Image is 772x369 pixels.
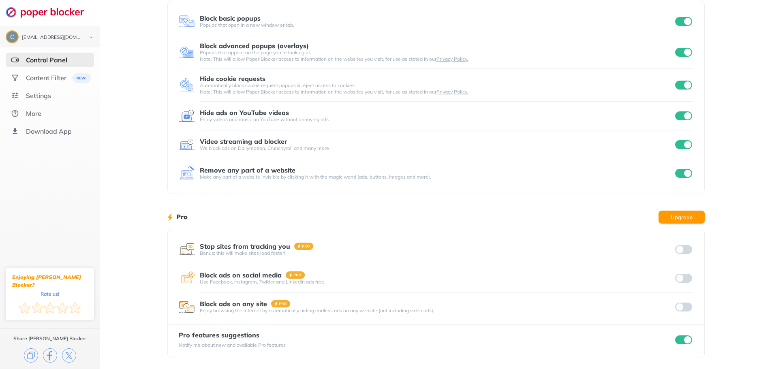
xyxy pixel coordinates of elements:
[179,44,195,60] img: feature icon
[436,56,468,62] a: Privacy Policy.
[286,271,305,279] img: pro-badge.svg
[70,73,90,83] img: menuBanner.svg
[26,74,66,82] div: Content Filter
[11,74,19,82] img: social.svg
[179,342,286,348] div: Notify me about new and available Pro features
[179,241,195,258] img: feature icon
[200,307,674,314] div: Enjoy browsing the internet by automatically hiding endless ads on any website (not including vid...
[179,13,195,30] img: feature icon
[11,56,19,64] img: features-selected.svg
[200,75,265,82] div: Hide cookie requests
[6,6,93,18] img: logo-webpage.svg
[24,348,38,363] img: copy.svg
[179,165,195,181] img: feature icon
[22,35,82,41] div: carswaldy@gmail.com
[179,331,286,339] div: Pro features suggestions
[179,270,195,286] img: feature icon
[26,56,67,64] div: Control Panel
[200,49,674,62] div: Popups that appear on the page you’re looking at. Note: This will allow Poper Blocker access to i...
[41,292,59,296] div: Rate us!
[179,108,195,124] img: feature icon
[26,109,41,117] div: More
[43,348,57,363] img: facebook.svg
[12,273,88,289] div: Enjoying [PERSON_NAME] Blocker?
[271,300,291,307] img: pro-badge.svg
[200,82,674,95] div: Automatically block cookie request popups & reject access to cookies. Note: This will allow Poper...
[62,348,76,363] img: x.svg
[200,22,674,28] div: Popups that open in a new window or tab.
[200,271,282,279] div: Block ads on social media
[200,250,674,256] div: Bonus: this will make sites load faster!
[200,243,290,250] div: Stop sites from tracking you
[436,89,468,95] a: Privacy Policy.
[26,127,72,135] div: Download App
[11,127,19,135] img: download-app.svg
[179,299,195,315] img: feature icon
[11,109,19,117] img: about.svg
[26,92,51,100] div: Settings
[167,212,173,222] img: lighting bolt
[200,279,674,285] div: Use Facebook, Instagram, Twitter and LinkedIn ads free.
[86,33,96,42] img: chevron-bottom-black.svg
[11,92,19,100] img: settings.svg
[200,300,267,307] div: Block ads on any site
[200,166,295,174] div: Remove any part of a website
[294,243,314,250] img: pro-badge.svg
[200,15,261,22] div: Block basic popups
[6,31,18,43] img: ACg8ocKL0FXFKyTA4e_dTlptOx5u7U7jW417YUIVBW50co9wsh3kAQ=s96-c
[179,137,195,153] img: feature icon
[200,145,674,151] div: We block ads on Dailymotion, Crunchyroll and many more
[176,211,188,222] h1: Pro
[13,335,86,342] div: Share [PERSON_NAME] Blocker
[200,109,289,116] div: Hide ads on YouTube videos
[179,77,195,93] img: feature icon
[200,116,674,123] div: Enjoy videos and music on YouTube without annoying ads.
[200,174,674,180] div: Make any part of a website invisible by clicking it with the magic wand (ads, buttons, images and...
[659,211,705,224] button: Upgrade
[200,42,309,49] div: Block advanced popups (overlays)
[200,138,287,145] div: Video streaming ad blocker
